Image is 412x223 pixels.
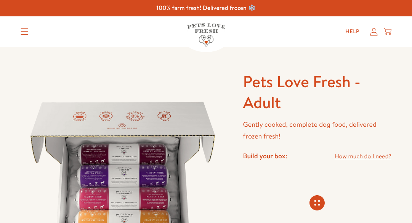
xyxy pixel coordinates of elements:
[335,151,391,162] a: How much do I need?
[14,22,34,41] summary: Translation missing: en.sections.header.menu
[243,119,391,142] p: Gently cooked, complete dog food, delivered frozen fresh!
[243,71,391,113] h1: Pets Love Fresh - Adult
[187,23,225,46] img: Pets Love Fresh
[243,151,287,160] h4: Build your box:
[309,195,325,210] svg: Connecting store
[339,24,366,39] a: Help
